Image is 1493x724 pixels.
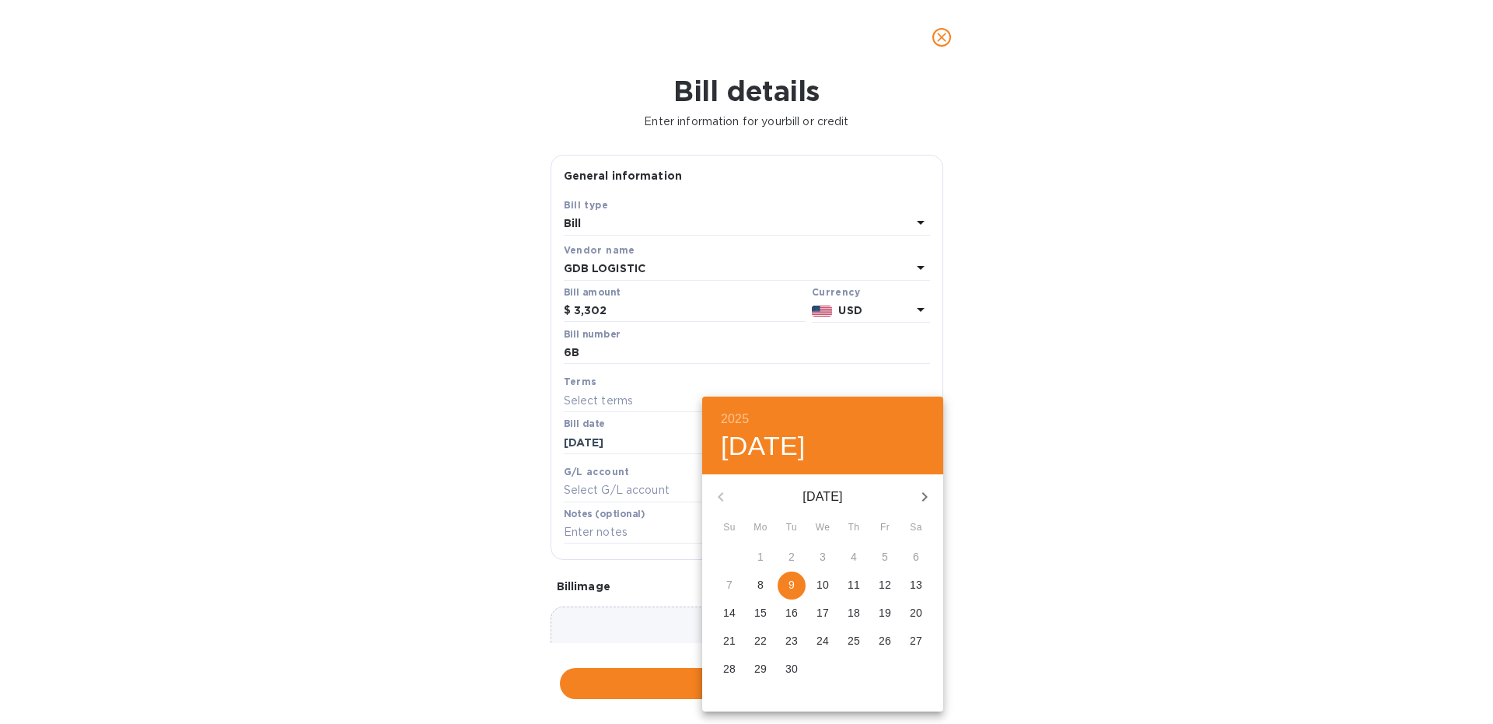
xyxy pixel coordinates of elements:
button: 22 [746,628,774,656]
p: 29 [754,661,767,677]
p: 25 [848,633,860,649]
span: Tu [778,520,806,536]
button: 13 [902,572,930,600]
button: 19 [871,600,899,628]
span: Mo [746,520,774,536]
button: 20 [902,600,930,628]
button: 25 [840,628,868,656]
button: 18 [840,600,868,628]
button: 2025 [721,408,749,430]
p: [DATE] [740,488,906,506]
button: 21 [715,628,743,656]
p: 8 [757,577,764,593]
p: 26 [879,633,891,649]
p: 28 [723,661,736,677]
p: 12 [879,577,891,593]
p: 13 [910,577,922,593]
button: 16 [778,600,806,628]
p: 10 [816,577,829,593]
span: Sa [902,520,930,536]
p: 19 [879,605,891,621]
p: 11 [848,577,860,593]
button: 12 [871,572,899,600]
p: 9 [788,577,795,593]
button: 9 [778,572,806,600]
p: 16 [785,605,798,621]
span: We [809,520,837,536]
button: 30 [778,656,806,684]
button: 28 [715,656,743,684]
p: 27 [910,633,922,649]
p: 17 [816,605,829,621]
p: 21 [723,633,736,649]
p: 24 [816,633,829,649]
button: 15 [746,600,774,628]
button: 26 [871,628,899,656]
button: [DATE] [721,430,806,463]
button: 17 [809,600,837,628]
button: 23 [778,628,806,656]
span: Su [715,520,743,536]
button: 8 [746,572,774,600]
p: 23 [785,633,798,649]
p: 14 [723,605,736,621]
button: 24 [809,628,837,656]
p: 22 [754,633,767,649]
p: 15 [754,605,767,621]
button: 11 [840,572,868,600]
button: 14 [715,600,743,628]
span: Fr [871,520,899,536]
span: Th [840,520,868,536]
p: 30 [785,661,798,677]
p: 18 [848,605,860,621]
button: 29 [746,656,774,684]
button: 10 [809,572,837,600]
p: 20 [910,605,922,621]
button: 27 [902,628,930,656]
